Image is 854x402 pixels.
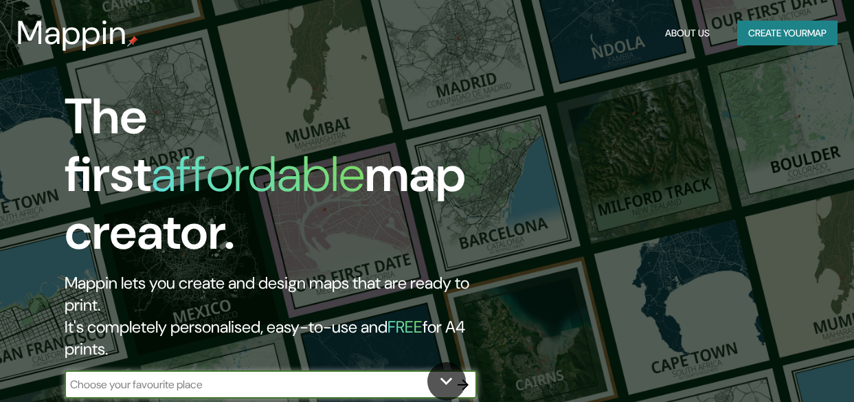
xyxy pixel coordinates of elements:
[737,21,838,46] button: Create yourmap
[387,316,423,337] h5: FREE
[127,36,138,47] img: mappin-pin
[16,14,127,52] h3: Mappin
[65,272,492,360] h2: Mappin lets you create and design maps that are ready to print. It's completely personalised, eas...
[65,88,492,272] h1: The first map creator.
[65,377,449,392] input: Choose your favourite place
[660,21,715,46] button: About Us
[151,142,365,206] h1: affordable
